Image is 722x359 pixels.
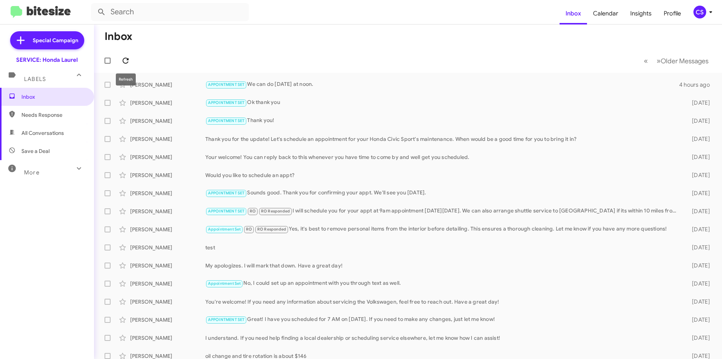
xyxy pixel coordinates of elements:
[105,31,132,43] h1: Inbox
[130,153,205,161] div: [PERSON_NAME]
[680,244,716,251] div: [DATE]
[130,316,205,324] div: [PERSON_NAME]
[205,80,679,89] div: We can do [DATE] at noon.
[208,191,245,196] span: APPOINTMENT SET
[208,227,241,232] span: Appointment Set
[130,135,205,143] div: [PERSON_NAME]
[680,226,716,233] div: [DATE]
[205,98,680,107] div: Ok thank you
[680,208,716,215] div: [DATE]
[205,153,680,161] div: Your welcome! You can reply back to this whenever you have time to come by and well get you sched...
[130,81,205,89] div: [PERSON_NAME]
[24,169,39,176] span: More
[130,171,205,179] div: [PERSON_NAME]
[639,53,652,69] button: Previous
[257,227,286,232] span: RO Responded
[21,111,85,119] span: Needs Response
[644,56,648,66] span: «
[679,81,716,89] div: 4 hours ago
[130,117,205,125] div: [PERSON_NAME]
[130,226,205,233] div: [PERSON_NAME]
[130,208,205,215] div: [PERSON_NAME]
[205,244,680,251] div: test
[208,317,245,322] span: APPOINTMENT SET
[10,31,84,49] a: Special Campaign
[208,281,241,286] span: Appointment Set
[116,73,136,86] div: Refresh
[130,280,205,287] div: [PERSON_NAME]
[21,147,50,155] span: Save a Deal
[208,82,245,87] span: APPOINTMENT SET
[680,135,716,143] div: [DATE]
[680,99,716,107] div: [DATE]
[208,118,245,123] span: APPOINTMENT SET
[680,171,716,179] div: [DATE]
[560,3,587,24] a: Inbox
[205,207,680,215] div: I will schedule you for your appt at 9am appointment [DATE][DATE]. We can also arrange shuttle se...
[130,262,205,269] div: [PERSON_NAME]
[687,6,714,18] button: CS
[261,209,290,214] span: RO Responded
[680,189,716,197] div: [DATE]
[208,209,245,214] span: APPOINTMENT SET
[205,135,680,143] div: Thank you for the update! Let's schedule an appointment for your Honda Civic Sport's maintenance....
[205,262,680,269] div: My apologizes. I will mark that down. Have a great day!
[680,298,716,306] div: [DATE]
[680,262,716,269] div: [DATE]
[246,227,252,232] span: RO
[205,171,680,179] div: Would you like to schedule an appt?
[587,3,624,24] a: Calendar
[24,76,46,82] span: Labels
[680,153,716,161] div: [DATE]
[680,117,716,125] div: [DATE]
[652,53,713,69] button: Next
[250,209,256,214] span: RO
[640,53,713,69] nav: Page navigation example
[33,37,78,44] span: Special Campaign
[130,334,205,342] div: [PERSON_NAME]
[130,99,205,107] div: [PERSON_NAME]
[680,280,716,287] div: [DATE]
[130,244,205,251] div: [PERSON_NAME]
[680,316,716,324] div: [DATE]
[680,334,716,342] div: [DATE]
[661,57,708,65] span: Older Messages
[658,3,687,24] a: Profile
[205,279,680,288] div: No, I could set up an appointment with you through text as well.
[624,3,658,24] a: Insights
[205,189,680,197] div: Sounds good. Thank you for confirming your appt. We'll see you [DATE].
[130,298,205,306] div: [PERSON_NAME]
[21,129,64,137] span: All Conversations
[693,6,706,18] div: CS
[205,298,680,306] div: You're welcome! If you need any information about servicing the Volkswagen, feel free to reach ou...
[21,93,85,101] span: Inbox
[205,315,680,324] div: Great! I have you scheduled for 7 AM on [DATE]. If you need to make any changes, just let me know!
[91,3,249,21] input: Search
[208,100,245,105] span: APPOINTMENT SET
[130,189,205,197] div: [PERSON_NAME]
[16,56,78,64] div: SERVICE: Honda Laurel
[657,56,661,66] span: »
[205,334,680,342] div: I understand. If you need help finding a local dealership or scheduling service elsewhere, let me...
[205,116,680,125] div: Thank you!
[205,225,680,234] div: Yes, it's best to remove personal items from the interior before detailing. This ensures a thorou...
